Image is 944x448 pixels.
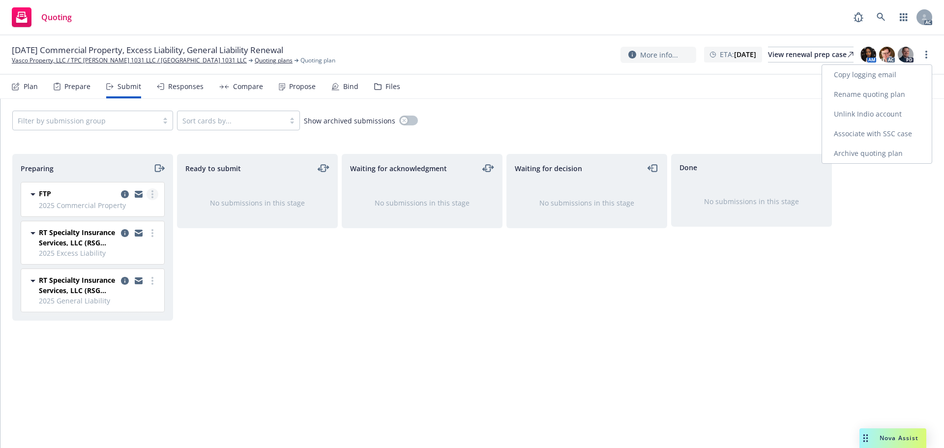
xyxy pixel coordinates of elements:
a: copy logging email [133,275,145,287]
a: moveLeftRight [482,162,494,174]
div: Submit [118,83,141,90]
div: Propose [289,83,316,90]
div: No submissions in this stage [687,196,816,207]
a: Report a Bug [849,7,868,27]
span: [DATE] Commercial Property, Excess Liability, General Liability Renewal [12,44,283,56]
a: Rename quoting plan [822,85,932,104]
span: Nova Assist [880,434,918,442]
div: Prepare [64,83,90,90]
strong: [DATE] [734,50,756,59]
span: Quoting [41,13,72,21]
div: Compare [233,83,263,90]
a: copy logging email [119,227,131,239]
span: 2025 Excess Liability [39,248,158,258]
a: copy logging email [119,275,131,287]
img: photo [860,47,876,62]
a: moveRight [153,162,165,174]
a: Archive quoting plan [822,144,932,163]
span: ETA : [720,49,756,60]
div: No submissions in this stage [523,198,651,208]
a: Quoting [8,3,76,31]
button: More info... [620,47,696,63]
a: Search [871,7,891,27]
a: copy logging email [119,188,131,200]
a: Quoting plans [255,56,293,65]
div: Bind [343,83,358,90]
span: Done [679,162,697,173]
span: RT Specialty Insurance Services, LLC (RSG Specialty, LLC) [39,275,117,296]
div: Responses [168,83,204,90]
div: Drag to move [859,428,872,448]
a: Switch app [894,7,914,27]
div: No submissions in this stage [193,198,322,208]
a: Vasco Property, LLC / TPC [PERSON_NAME] 1031 LLC / [GEOGRAPHIC_DATA] 1031 LLC [12,56,247,65]
a: moveLeft [647,162,659,174]
span: Waiting for decision [515,163,582,174]
span: Ready to submit [185,163,241,174]
a: more [147,188,158,200]
img: photo [879,47,895,62]
a: Copy logging email [822,65,932,85]
a: Associate with SSC case [822,124,932,144]
a: copy logging email [133,188,145,200]
span: 2025 Commercial Property [39,200,158,210]
a: more [920,49,932,60]
span: Show archived submissions [304,116,395,126]
span: More info... [640,50,678,60]
a: more [147,275,158,287]
button: Nova Assist [859,428,926,448]
a: View renewal prep case [768,47,854,62]
span: RT Specialty Insurance Services, LLC (RSG Specialty, LLC) [39,227,117,248]
span: FTP [39,188,51,199]
div: Files [385,83,400,90]
a: Unlink Indio account [822,104,932,124]
img: photo [898,47,914,62]
a: copy logging email [133,227,145,239]
div: No submissions in this stage [358,198,486,208]
span: 2025 General Liability [39,296,158,306]
span: Quoting plan [300,56,335,65]
span: Preparing [21,163,54,174]
div: Plan [24,83,38,90]
a: more [147,227,158,239]
a: moveLeftRight [318,162,329,174]
span: Waiting for acknowledgment [350,163,447,174]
